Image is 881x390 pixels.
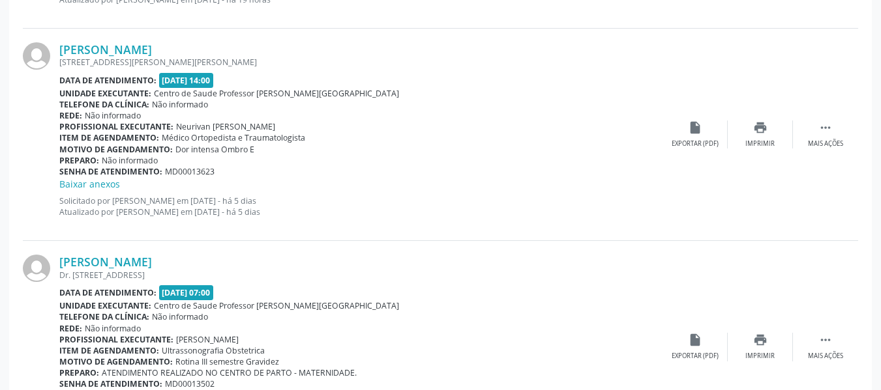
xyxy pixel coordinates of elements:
[165,378,215,389] span: MD00013502
[85,110,141,121] span: Não informado
[753,333,768,347] i: print
[59,345,159,356] b: Item de agendamento:
[59,334,173,345] b: Profissional executante:
[162,345,265,356] span: Ultrassonografia Obstetrica
[59,155,99,166] b: Preparo:
[176,334,239,345] span: [PERSON_NAME]
[818,333,833,347] i: 
[818,120,833,135] i: 
[59,255,152,269] a: [PERSON_NAME]
[808,352,843,361] div: Mais ações
[175,144,254,155] span: Dor intensa Ombro E
[59,311,149,322] b: Telefone da clínica:
[753,120,768,135] i: print
[59,178,120,190] a: Baixar anexos
[59,166,162,177] b: Senha de atendimento:
[102,155,158,166] span: Não informado
[59,270,663,281] div: Dr. [STREET_ADDRESS]
[59,121,173,132] b: Profissional executante:
[59,57,663,68] div: [STREET_ADDRESS][PERSON_NAME][PERSON_NAME]
[59,378,162,389] b: Senha de atendimento:
[165,166,215,177] span: MD00013623
[672,352,719,361] div: Exportar (PDF)
[59,132,159,143] b: Item de agendamento:
[59,99,149,110] b: Telefone da clínica:
[672,139,719,148] div: Exportar (PDF)
[745,139,775,148] div: Imprimir
[688,120,702,135] i: insert_drive_file
[154,88,399,99] span: Centro de Saude Professor [PERSON_NAME][GEOGRAPHIC_DATA]
[745,352,775,361] div: Imprimir
[59,287,157,298] b: Data de atendimento:
[59,144,173,155] b: Motivo de agendamento:
[808,139,843,148] div: Mais ações
[59,88,151,99] b: Unidade executante:
[159,285,214,300] span: [DATE] 07:00
[23,255,50,282] img: img
[59,367,99,378] b: Preparo:
[152,311,208,322] span: Não informado
[175,356,279,367] span: Rotina III semestre Gravidez
[154,300,399,311] span: Centro de Saude Professor [PERSON_NAME][GEOGRAPHIC_DATA]
[85,323,141,334] span: Não informado
[102,367,357,378] span: ATENDIMENTO REALIZADO NO CENTRO DE PARTO - MATERNIDADE.
[162,132,305,143] span: Médico Ortopedista e Traumatologista
[59,356,173,367] b: Motivo de agendamento:
[59,323,82,334] b: Rede:
[59,42,152,57] a: [PERSON_NAME]
[59,300,151,311] b: Unidade executante:
[152,99,208,110] span: Não informado
[59,75,157,86] b: Data de atendimento:
[59,195,663,217] p: Solicitado por [PERSON_NAME] em [DATE] - há 5 dias Atualizado por [PERSON_NAME] em [DATE] - há 5 ...
[59,110,82,121] b: Rede:
[159,73,214,88] span: [DATE] 14:00
[23,42,50,70] img: img
[176,121,275,132] span: Neurivan [PERSON_NAME]
[688,333,702,347] i: insert_drive_file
